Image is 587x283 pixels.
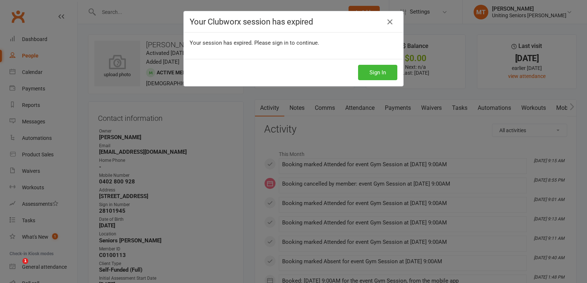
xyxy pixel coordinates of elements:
[7,258,25,276] iframe: Intercom live chat
[384,16,396,28] a: Close
[358,65,397,80] button: Sign In
[190,40,319,46] span: Your session has expired. Please sign in to continue.
[190,17,397,26] h4: Your Clubworx session has expired
[22,258,28,264] span: 1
